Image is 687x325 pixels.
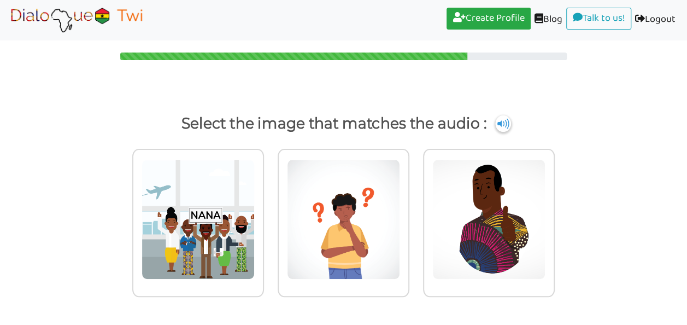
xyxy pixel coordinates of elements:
img: certified3.png [432,159,545,280]
a: Create Profile [447,8,531,30]
img: how.png [287,159,400,280]
img: cuNL5YgAAAABJRU5ErkJggg== [495,115,511,132]
img: Select Course Page [8,6,145,33]
a: Talk to us! [566,8,631,30]
a: Blog [531,8,566,32]
p: Select the image that matches the audio : [17,111,670,137]
img: akwaaba-named-common3.png [142,159,255,280]
a: Logout [631,8,679,32]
